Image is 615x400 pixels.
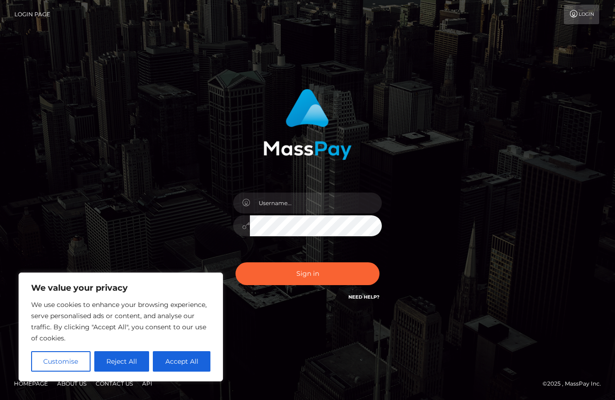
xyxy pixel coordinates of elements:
[92,376,137,391] a: Contact Us
[10,376,52,391] a: Homepage
[250,193,382,213] input: Username...
[53,376,90,391] a: About Us
[31,351,91,372] button: Customise
[153,351,210,372] button: Accept All
[31,282,210,293] p: We value your privacy
[236,262,379,285] button: Sign in
[263,89,352,160] img: MassPay Login
[94,351,150,372] button: Reject All
[138,376,156,391] a: API
[543,379,608,389] div: © 2025 , MassPay Inc.
[564,5,599,24] a: Login
[19,273,223,381] div: We value your privacy
[348,294,379,300] a: Need Help?
[31,299,210,344] p: We use cookies to enhance your browsing experience, serve personalised ads or content, and analys...
[14,5,50,24] a: Login Page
